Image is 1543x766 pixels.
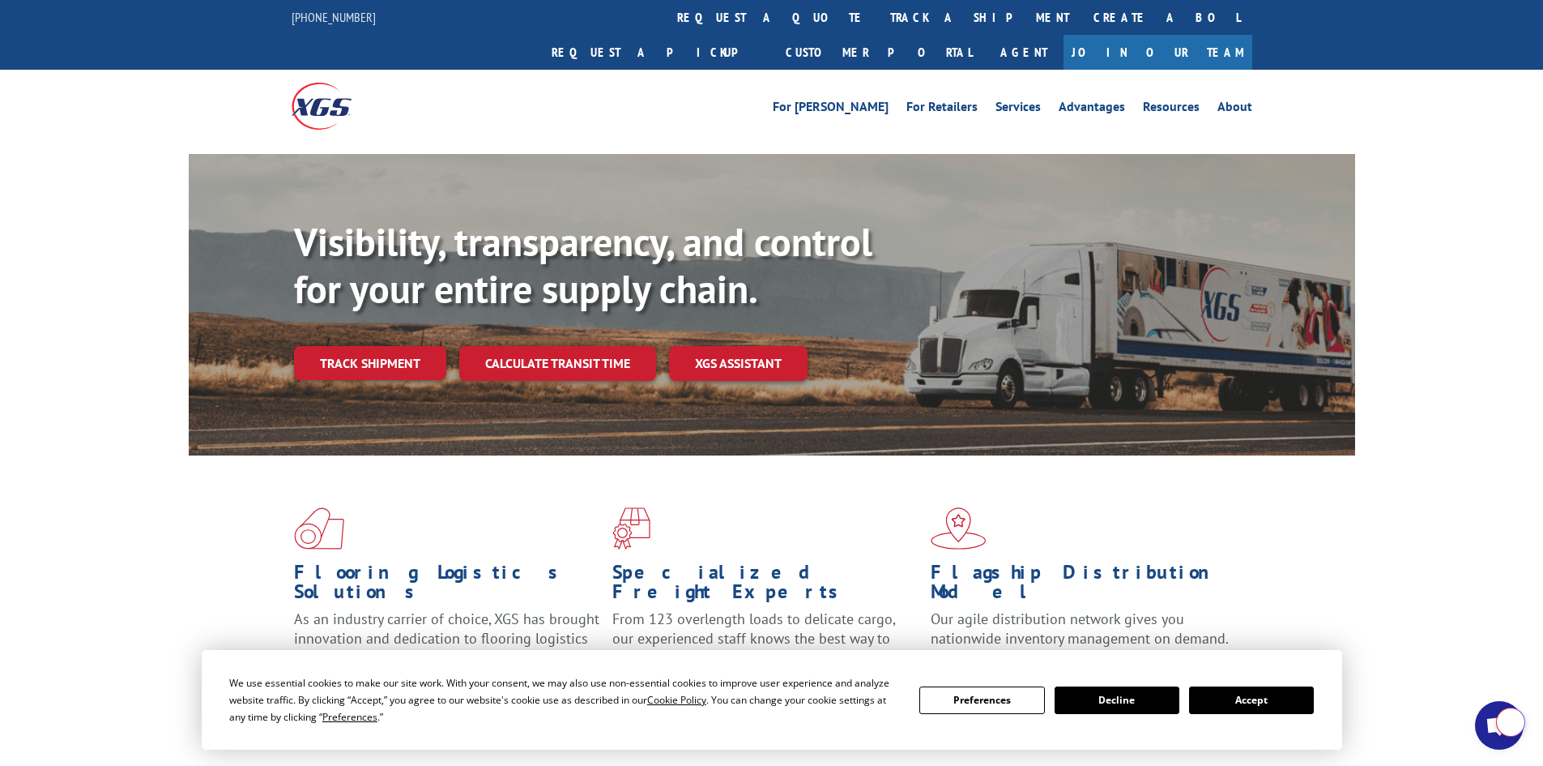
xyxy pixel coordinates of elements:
img: xgs-icon-focused-on-flooring-red [612,507,650,550]
div: Cookie Consent Prompt [202,650,1342,750]
span: Our agile distribution network gives you nationwide inventory management on demand. [931,610,1229,648]
a: Resources [1143,101,1200,118]
div: Open chat [1475,701,1524,750]
a: XGS ASSISTANT [669,346,808,381]
a: [PHONE_NUMBER] [292,9,376,25]
p: From 123 overlength loads to delicate cargo, our experienced staff knows the best way to move you... [612,610,919,682]
h1: Flooring Logistics Solutions [294,563,600,610]
a: Request a pickup [539,35,774,70]
a: Advantages [1059,101,1125,118]
a: Join Our Team [1063,35,1252,70]
a: Track shipment [294,346,446,380]
b: Visibility, transparency, and control for your entire supply chain. [294,216,872,314]
a: Agent [984,35,1063,70]
img: xgs-icon-flagship-distribution-model-red [931,507,987,550]
button: Preferences [919,687,1044,714]
button: Decline [1055,687,1179,714]
div: We use essential cookies to make our site work. With your consent, we may also use non-essential ... [229,674,900,725]
span: Preferences [322,710,377,724]
a: Calculate transit time [459,346,656,381]
span: Cookie Policy [647,693,706,707]
a: About [1217,101,1252,118]
a: For Retailers [906,101,978,118]
h1: Specialized Freight Experts [612,563,919,610]
a: For [PERSON_NAME] [773,101,889,118]
button: Accept [1189,687,1314,714]
a: Services [995,101,1041,118]
a: Customer Portal [774,35,984,70]
span: As an industry carrier of choice, XGS has brought innovation and dedication to flooring logistics... [294,610,599,667]
h1: Flagship Distribution Model [931,563,1237,610]
img: xgs-icon-total-supply-chain-intelligence-red [294,507,344,550]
